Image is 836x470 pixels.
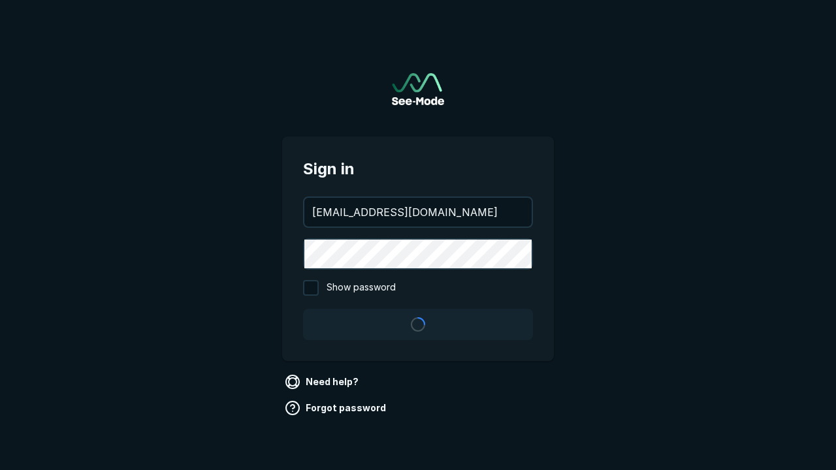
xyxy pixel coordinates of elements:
span: Show password [327,280,396,296]
input: your@email.com [304,198,532,227]
span: Sign in [303,157,533,181]
a: Forgot password [282,398,391,418]
a: Need help? [282,371,364,392]
a: Go to sign in [392,73,444,105]
img: See-Mode Logo [392,73,444,105]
